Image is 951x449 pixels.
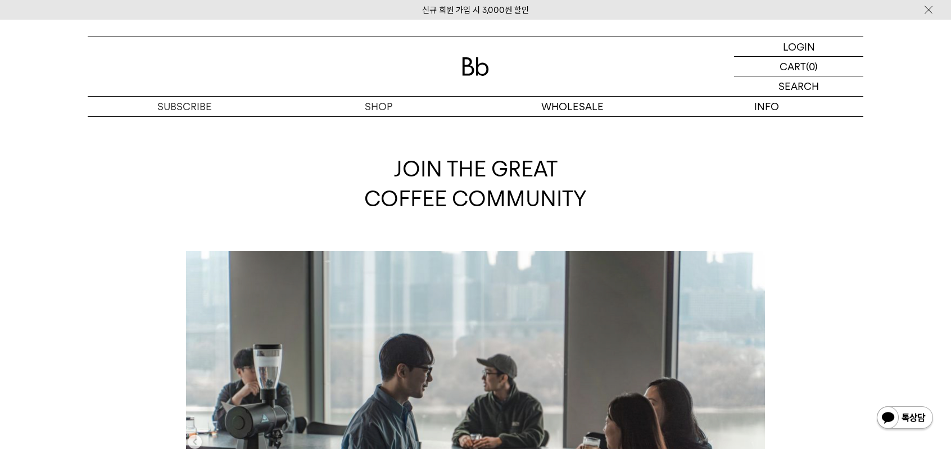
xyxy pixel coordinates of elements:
p: WHOLESALE [475,97,669,116]
p: LOGIN [783,37,815,56]
a: SUBSCRIBE [88,97,282,116]
a: 신규 회원 가입 시 3,000원 할인 [422,5,529,15]
p: SEARCH [778,76,819,96]
a: SHOP [282,97,475,116]
a: LOGIN [734,37,863,57]
a: CART (0) [734,57,863,76]
p: INFO [669,97,863,116]
span: JOIN THE GREAT COFFEE COMMUNITY [364,156,587,211]
p: (0) [806,57,818,76]
img: 로고 [462,57,489,76]
p: CART [780,57,806,76]
img: 카카오톡 채널 1:1 채팅 버튼 [876,405,934,432]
